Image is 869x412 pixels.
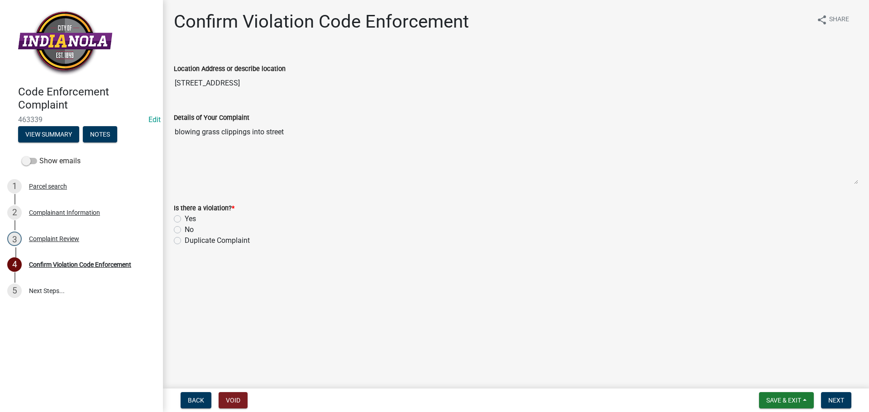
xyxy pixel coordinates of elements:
[22,156,81,166] label: Show emails
[816,14,827,25] i: share
[18,126,79,142] button: View Summary
[29,261,131,268] div: Confirm Violation Code Enforcement
[809,11,856,28] button: shareShare
[174,123,858,185] textarea: blowing grass clippings into street
[7,232,22,246] div: 3
[766,397,801,404] span: Save & Exit
[219,392,248,408] button: Void
[174,11,469,33] h1: Confirm Violation Code Enforcement
[185,224,194,235] label: No
[181,392,211,408] button: Back
[18,115,145,124] span: 463339
[18,9,112,76] img: City of Indianola, Iowa
[148,115,161,124] wm-modal-confirm: Edit Application Number
[148,115,161,124] a: Edit
[83,126,117,142] button: Notes
[828,397,844,404] span: Next
[185,213,196,224] label: Yes
[29,183,67,189] div: Parcel search
[7,284,22,298] div: 5
[174,66,286,72] label: Location Address or describe location
[29,236,79,242] div: Complaint Review
[18,131,79,138] wm-modal-confirm: Summary
[174,115,249,121] label: Details of Your Complaint
[829,14,849,25] span: Share
[185,235,250,246] label: Duplicate Complaint
[18,85,156,112] h4: Code Enforcement Complaint
[821,392,851,408] button: Next
[29,209,100,216] div: Complainant Information
[188,397,204,404] span: Back
[7,205,22,220] div: 2
[7,257,22,272] div: 4
[83,131,117,138] wm-modal-confirm: Notes
[174,205,234,212] label: Is there a violation?
[759,392,814,408] button: Save & Exit
[7,179,22,194] div: 1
